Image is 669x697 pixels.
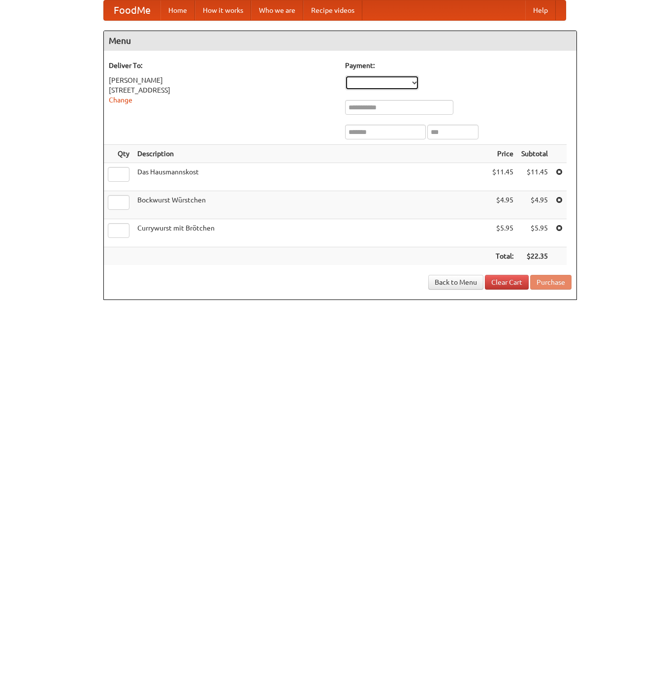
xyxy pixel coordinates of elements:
[160,0,195,20] a: Home
[133,145,488,163] th: Description
[485,275,529,290] a: Clear Cart
[488,247,517,266] th: Total:
[104,0,160,20] a: FoodMe
[517,145,552,163] th: Subtotal
[195,0,251,20] a: How it works
[488,191,517,219] td: $4.95
[109,75,335,85] div: [PERSON_NAME]
[530,275,572,290] button: Purchase
[133,219,488,247] td: Currywurst mit Brötchen
[133,191,488,219] td: Bockwurst Würstchen
[428,275,483,290] a: Back to Menu
[133,163,488,191] td: Das Hausmannskost
[517,219,552,247] td: $5.95
[517,247,552,266] th: $22.35
[109,61,335,70] h5: Deliver To:
[488,219,517,247] td: $5.95
[104,145,133,163] th: Qty
[345,61,572,70] h5: Payment:
[517,163,552,191] td: $11.45
[303,0,362,20] a: Recipe videos
[488,163,517,191] td: $11.45
[109,85,335,95] div: [STREET_ADDRESS]
[109,96,132,104] a: Change
[251,0,303,20] a: Who we are
[488,145,517,163] th: Price
[525,0,556,20] a: Help
[517,191,552,219] td: $4.95
[104,31,576,51] h4: Menu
